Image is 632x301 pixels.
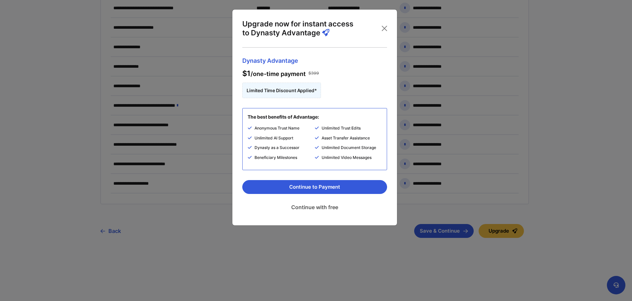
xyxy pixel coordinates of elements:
li: Unlimited Trust Edits [315,125,382,135]
span: $399 [308,72,319,75]
button: Close [379,23,390,34]
span: $1 [242,69,251,78]
span: /one-time payment [242,69,306,78]
a: Continue with free [242,199,387,215]
button: Continue to Payment [242,180,387,194]
span: Dynasty Advantage [242,58,387,64]
li: Asset Transfer Assistance [315,135,382,145]
li: Unlimited AI Support [248,135,315,145]
p: The best benefits of Advantage: [248,114,319,120]
li: Unlimited Document Storage [315,144,382,154]
li: Unlimited Video Messages [315,154,382,165]
li: Anonymous Trust Name [248,125,315,135]
li: Beneficiary Milestones [248,154,315,165]
li: Dynasty as a Successor [248,144,315,154]
span: Limited Time Discount Applied* [247,86,317,95]
p: Upgrade now for instant access to Dynasty Advantage [242,19,358,37]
